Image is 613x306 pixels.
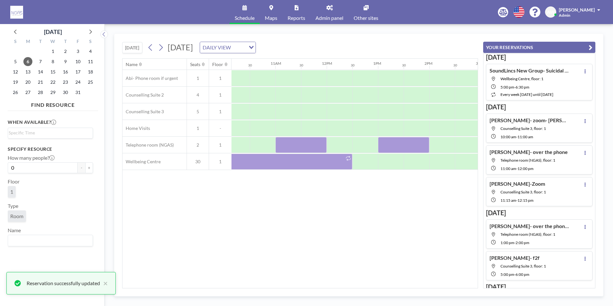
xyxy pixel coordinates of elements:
[61,67,70,76] span: Thursday, October 16, 2025
[516,134,517,139] span: -
[122,159,161,165] span: Wellbeing Centre
[490,149,568,155] h4: [PERSON_NAME]- over the phone
[59,38,71,46] div: T
[48,67,57,76] span: Wednesday, October 15, 2025
[187,125,209,131] span: 1
[73,57,82,66] span: Friday, October 10, 2025
[122,142,174,148] span: Telephone room (NGAS)
[490,255,540,261] h4: [PERSON_NAME]- f2f
[500,264,546,268] span: Counselling Suite 3, floor: 1
[8,128,93,138] div: Search for option
[490,67,570,74] h4: SoundLincs New Group- Suicidal support
[71,38,84,46] div: F
[122,125,150,131] span: Home Visits
[559,13,570,18] span: Admin
[500,198,516,203] span: 11:15 AM
[86,78,95,87] span: Saturday, October 25, 2025
[61,78,70,87] span: Thursday, October 23, 2025
[8,146,93,152] h3: Specify resource
[122,109,164,115] span: Counselling Suite 3
[8,178,20,185] label: Floor
[500,134,516,139] span: 10:00 AM
[187,109,209,115] span: 5
[73,67,82,76] span: Friday, October 17, 2025
[48,88,57,97] span: Wednesday, October 29, 2025
[500,190,546,194] span: Counselling Suite 3, floor: 1
[233,43,245,52] input: Search for option
[402,63,406,67] div: 30
[500,240,514,245] span: 1:00 PM
[126,62,138,67] div: Name
[486,209,592,217] h3: [DATE]
[9,236,89,245] input: Search for option
[23,67,32,76] span: Monday, October 13, 2025
[209,92,231,98] span: 1
[23,57,32,66] span: Monday, October 6, 2025
[486,103,592,111] h3: [DATE]
[48,57,57,66] span: Wednesday, October 8, 2025
[36,88,45,97] span: Tuesday, October 28, 2025
[500,158,555,163] span: Telephone room (NGAS), floor: 1
[200,42,256,53] div: Search for option
[61,88,70,97] span: Thursday, October 30, 2025
[100,279,108,287] button: close
[10,6,23,19] img: organization-logo
[500,166,516,171] span: 11:00 AM
[190,62,200,67] div: Seats
[11,67,20,76] span: Sunday, October 12, 2025
[486,53,592,61] h3: [DATE]
[8,227,21,234] label: Name
[209,159,231,165] span: 1
[78,162,85,173] button: -
[322,61,332,66] div: 12PM
[483,42,595,53] button: YOUR RESERVATIONS
[354,15,378,21] span: Other sites
[8,235,93,246] div: Search for option
[73,88,82,97] span: Friday, October 31, 2025
[86,47,95,56] span: Saturday, October 4, 2025
[271,61,281,66] div: 11AM
[486,283,592,291] h3: [DATE]
[490,117,570,123] h4: [PERSON_NAME]- zoom- [PERSON_NAME]
[27,279,100,287] div: Reservation successfully updated
[500,232,555,237] span: Telephone room (NGAS), floor: 1
[209,142,231,148] span: 1
[73,78,82,87] span: Friday, October 24, 2025
[516,240,529,245] span: 2:00 PM
[212,62,223,67] div: Floor
[209,125,231,131] span: -
[187,159,209,165] span: 30
[235,15,255,21] span: Schedule
[288,15,305,21] span: Reports
[86,67,95,76] span: Saturday, October 18, 2025
[201,43,232,52] span: DAILY VIEW
[517,134,533,139] span: 11:00 AM
[22,38,34,46] div: M
[187,75,209,81] span: 1
[48,78,57,87] span: Wednesday, October 22, 2025
[122,42,142,53] button: [DATE]
[514,272,516,277] span: -
[61,57,70,66] span: Thursday, October 9, 2025
[11,78,20,87] span: Sunday, October 19, 2025
[85,162,93,173] button: +
[209,75,231,81] span: 1
[373,61,381,66] div: 1PM
[299,63,303,67] div: 30
[10,189,13,195] span: 1
[47,38,59,46] div: W
[351,63,355,67] div: 30
[516,272,529,277] span: 6:00 PM
[9,129,89,136] input: Search for option
[490,223,570,229] h4: [PERSON_NAME]- over the phone-[PERSON_NAME]
[11,88,20,97] span: Sunday, October 26, 2025
[36,57,45,66] span: Tuesday, October 7, 2025
[248,63,252,67] div: 30
[8,99,98,108] h4: FIND RESOURCE
[516,198,517,203] span: -
[23,88,32,97] span: Monday, October 27, 2025
[11,57,20,66] span: Sunday, October 5, 2025
[36,67,45,76] span: Tuesday, October 14, 2025
[8,155,55,161] label: How many people?
[476,61,484,66] div: 3PM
